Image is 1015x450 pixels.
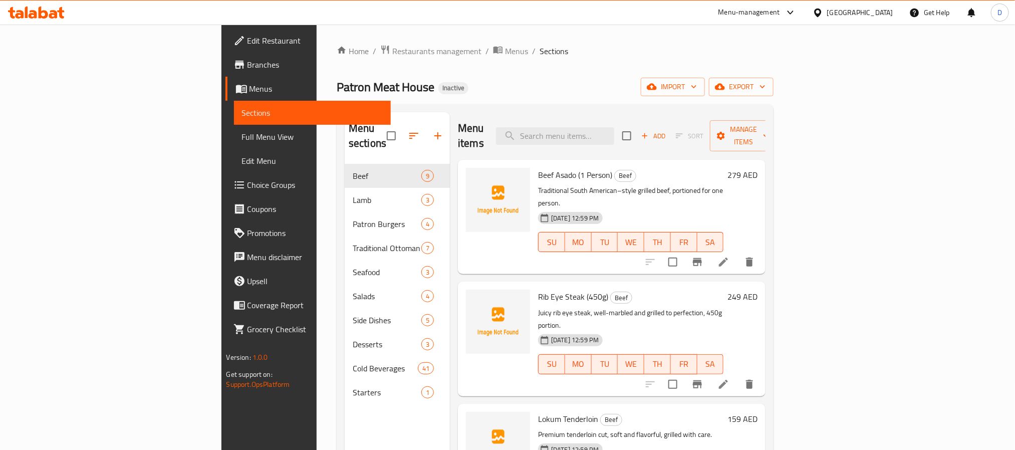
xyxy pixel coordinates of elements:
[225,29,391,53] a: Edit Restaurant
[592,354,618,374] button: TU
[717,81,766,93] span: export
[438,84,468,92] span: Inactive
[225,197,391,221] a: Coupons
[422,244,433,253] span: 7
[496,127,614,145] input: search
[611,292,632,304] span: Beef
[345,160,450,408] nav: Menu sections
[697,354,724,374] button: SA
[353,338,421,350] span: Desserts
[640,130,667,142] span: Add
[737,250,762,274] button: delete
[466,290,530,354] img: Rib Eye Steak (450g)
[718,7,780,19] div: Menu-management
[345,188,450,212] div: Lamb3
[345,356,450,380] div: Cold Beverages41
[242,107,383,119] span: Sections
[543,235,561,250] span: SU
[505,45,528,57] span: Menus
[392,45,481,57] span: Restaurants management
[422,195,433,205] span: 3
[225,317,391,341] a: Grocery Checklist
[565,354,592,374] button: MO
[493,45,528,58] a: Menus
[718,123,769,148] span: Manage items
[418,362,434,374] div: items
[381,125,402,146] span: Select all sections
[592,232,618,252] button: TU
[225,269,391,293] a: Upsell
[727,412,757,426] h6: 159 AED
[466,168,530,232] img: Beef Asado (1 Person)
[458,121,484,151] h2: Menu items
[345,308,450,332] div: Side Dishes5
[438,82,468,94] div: Inactive
[247,323,383,335] span: Grocery Checklist
[225,77,391,101] a: Menus
[610,292,632,304] div: Beef
[353,314,421,326] div: Side Dishes
[247,179,383,191] span: Choice Groups
[353,290,421,302] span: Salads
[644,232,671,252] button: TH
[485,45,489,57] li: /
[727,168,757,182] h6: 279 AED
[225,221,391,245] a: Promotions
[226,351,251,364] span: Version:
[600,414,622,426] div: Beef
[737,372,762,396] button: delete
[226,368,273,381] span: Get support on:
[418,364,433,373] span: 41
[252,351,268,364] span: 1.0.0
[717,256,729,268] a: Edit menu item
[538,307,723,332] p: Juicy rib eye steak, well-marbled and grilled to perfection, 450g portion.
[547,335,603,345] span: [DATE] 12:59 PM
[247,35,383,47] span: Edit Restaurant
[421,218,434,230] div: items
[345,212,450,236] div: Patron Burgers4
[226,378,290,391] a: Support.OpsPlatform
[662,374,683,395] span: Select to update
[353,362,418,374] span: Cold Beverages
[618,354,644,374] button: WE
[353,170,421,182] span: Beef
[622,235,640,250] span: WE
[225,53,391,77] a: Branches
[225,245,391,269] a: Menu disclaimer
[353,242,421,254] span: Traditional Ottoman Cuisine
[234,101,391,125] a: Sections
[247,299,383,311] span: Coverage Report
[353,218,421,230] span: Patron Burgers
[234,149,391,173] a: Edit Menu
[538,167,612,182] span: Beef Asado (1 Person)
[697,232,724,252] button: SA
[345,260,450,284] div: Seafood3
[709,78,774,96] button: export
[421,338,434,350] div: items
[353,386,421,398] span: Starters
[701,357,720,371] span: SA
[247,275,383,287] span: Upsell
[247,59,383,71] span: Branches
[675,357,693,371] span: FR
[827,7,893,18] div: [GEOGRAPHIC_DATA]
[601,414,622,425] span: Beef
[649,81,697,93] span: import
[538,289,608,304] span: Rib Eye Steak (450g)
[543,357,561,371] span: SU
[242,131,383,143] span: Full Menu View
[225,173,391,197] a: Choice Groups
[569,357,588,371] span: MO
[538,411,598,426] span: Lokum Tenderloin
[669,128,710,144] span: Select section first
[353,266,421,278] span: Seafood
[662,252,683,273] span: Select to update
[422,171,433,181] span: 9
[717,378,729,390] a: Edit menu item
